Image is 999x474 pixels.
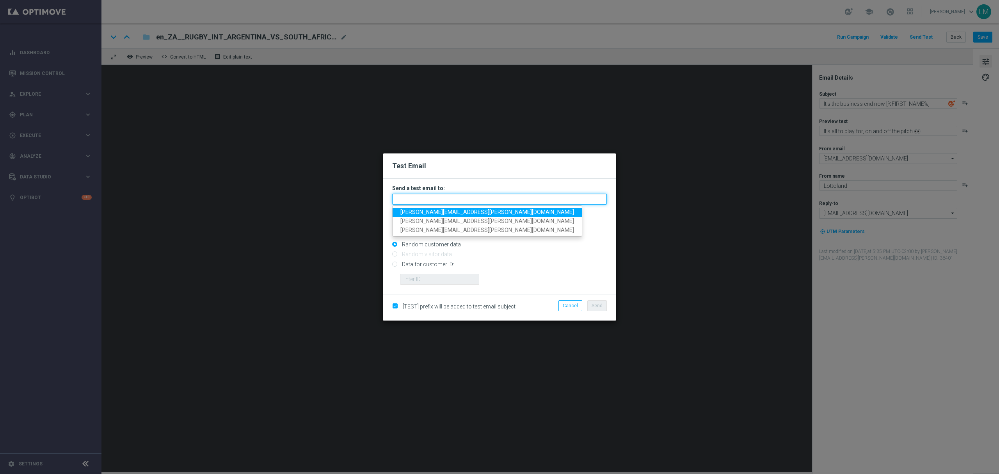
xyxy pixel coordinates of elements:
button: Send [587,300,607,311]
h2: Test Email [392,161,607,171]
input: Enter ID [400,274,479,285]
span: [PERSON_NAME][EMAIL_ADDRESS][PERSON_NAME][DOMAIN_NAME] [400,209,574,215]
span: [TEST] prefix will be added to test email subject [403,303,515,310]
a: [PERSON_NAME][EMAIL_ADDRESS][PERSON_NAME][DOMAIN_NAME] [393,208,582,217]
a: [PERSON_NAME][EMAIL_ADDRESS][PERSON_NAME][DOMAIN_NAME] [393,225,582,234]
span: Send [592,303,603,308]
label: Random customer data [400,241,461,248]
span: [PERSON_NAME][EMAIL_ADDRESS][PERSON_NAME][DOMAIN_NAME] [400,218,574,224]
a: [PERSON_NAME][EMAIL_ADDRESS][PERSON_NAME][DOMAIN_NAME] [393,217,582,226]
button: Cancel [558,300,582,311]
h3: Send a test email to: [392,185,607,192]
span: [PERSON_NAME][EMAIL_ADDRESS][PERSON_NAME][DOMAIN_NAME] [400,226,574,233]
